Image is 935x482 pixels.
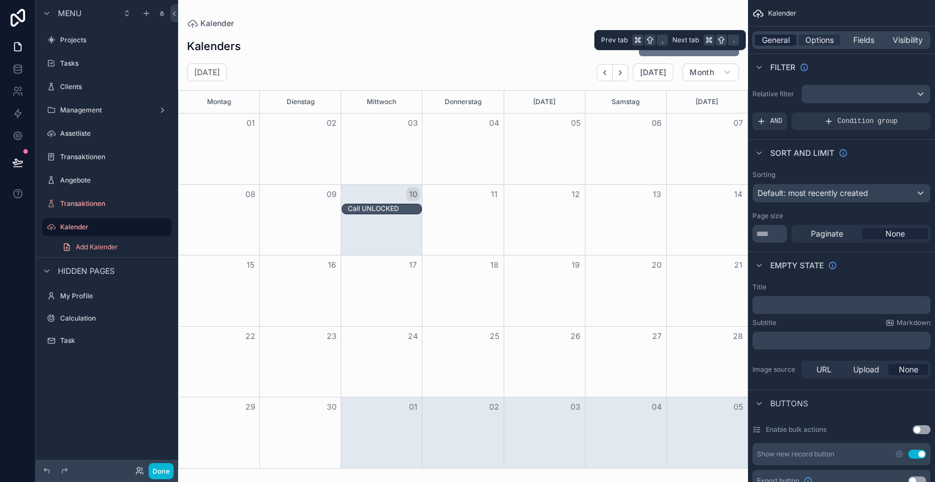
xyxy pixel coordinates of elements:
[752,212,783,220] label: Page size
[60,153,169,161] label: Transaktionen
[488,329,501,343] button: 25
[60,59,169,68] label: Tasks
[601,36,628,45] span: Prev tab
[244,329,257,343] button: 22
[406,329,420,343] button: 24
[60,176,169,185] label: Angebote
[899,364,918,375] span: None
[731,116,745,130] button: 07
[406,116,420,130] button: 03
[348,204,399,214] div: Call UNLOCKED
[672,36,699,45] span: Next tab
[42,148,171,166] a: Transaktionen
[488,188,501,201] button: 11
[42,101,171,119] a: Management
[42,195,171,213] a: Transaktionen
[569,188,582,201] button: 12
[406,400,420,414] button: 01
[488,258,501,272] button: 18
[244,258,257,272] button: 15
[60,336,169,345] label: Task
[244,116,257,130] button: 01
[488,116,501,130] button: 04
[752,283,766,292] label: Title
[752,296,931,314] div: scrollable content
[762,35,790,46] span: General
[853,35,874,46] span: Fields
[569,258,582,272] button: 19
[569,329,582,343] button: 26
[853,364,879,375] span: Upload
[42,171,171,189] a: Angebote
[42,218,171,236] a: Kalender
[650,258,663,272] button: 20
[650,329,663,343] button: 27
[658,36,667,45] span: ,
[60,36,169,45] label: Projects
[325,329,338,343] button: 23
[752,90,797,99] label: Relative filter
[752,365,797,374] label: Image source
[56,238,171,256] a: Add Kalender
[325,116,338,130] button: 02
[897,318,931,327] span: Markdown
[729,36,738,45] span: .
[60,199,169,208] label: Transaktionen
[569,400,582,414] button: 03
[149,463,174,479] button: Done
[60,106,154,115] label: Management
[42,78,171,96] a: Clients
[244,400,257,414] button: 29
[348,204,399,213] div: Call UNLOCKED
[752,184,931,203] button: Default: most recently created
[885,318,931,327] a: Markdown
[244,188,257,201] button: 08
[770,260,824,271] span: Empty state
[406,188,420,201] button: 10
[488,400,501,414] button: 02
[60,292,169,301] label: My Profile
[770,62,795,73] span: Filter
[325,400,338,414] button: 30
[757,450,834,459] div: Show new record button
[757,188,868,198] span: Default: most recently created
[42,309,171,327] a: Calculation
[752,318,776,327] label: Subtitle
[770,117,783,126] span: AND
[42,287,171,305] a: My Profile
[58,8,81,19] span: Menu
[893,35,923,46] span: Visibility
[731,400,745,414] button: 05
[650,400,663,414] button: 04
[325,258,338,272] button: 16
[58,265,115,277] span: Hidden pages
[650,116,663,130] button: 06
[650,188,663,201] button: 13
[569,116,582,130] button: 05
[42,125,171,142] a: Assetliste
[805,35,834,46] span: Options
[752,332,931,350] div: scrollable content
[752,170,775,179] label: Sorting
[406,258,420,272] button: 17
[60,129,169,138] label: Assetliste
[76,243,118,252] span: Add Kalender
[885,228,905,239] span: None
[838,117,898,126] span: Condition group
[770,398,808,409] span: Buttons
[325,188,338,201] button: 09
[731,188,745,201] button: 14
[816,364,831,375] span: URL
[42,55,171,72] a: Tasks
[731,258,745,272] button: 21
[768,9,796,18] span: Kalender
[766,425,826,434] label: Enable bulk actions
[42,332,171,350] a: Task
[770,147,834,159] span: Sort And Limit
[811,228,843,239] span: Paginate
[60,82,169,91] label: Clients
[60,223,165,232] label: Kalender
[731,329,745,343] button: 28
[42,31,171,49] a: Projects
[60,314,169,323] label: Calculation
